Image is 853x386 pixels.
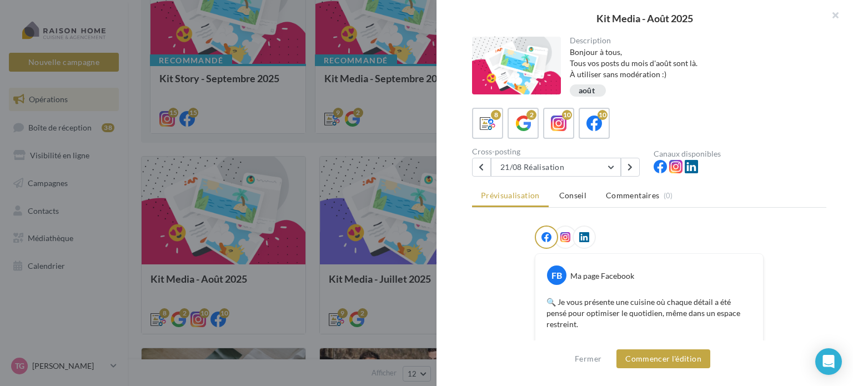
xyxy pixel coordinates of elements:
div: 2 [526,110,536,120]
div: Open Intercom Messenger [815,348,842,375]
button: Commencer l'édition [616,349,710,368]
span: (0) [664,191,673,200]
div: 8 [491,110,501,120]
div: 10 [598,110,608,120]
div: 10 [562,110,572,120]
span: Conseil [559,191,586,200]
button: Fermer [570,352,606,365]
div: Canaux disponibles [654,150,826,158]
div: Kit Media - Août 2025 [454,13,835,23]
div: FB [547,265,566,285]
div: Bonjour à tous, Tous vos posts du mois d'août sont là. À utiliser sans modération :) [570,47,818,80]
div: Cross-posting [472,148,645,156]
div: août [579,87,595,95]
div: Description [570,37,818,44]
span: Commentaires [606,190,659,201]
button: 21/08 Réalisation [491,158,621,177]
div: Ma page Facebook [570,270,634,282]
